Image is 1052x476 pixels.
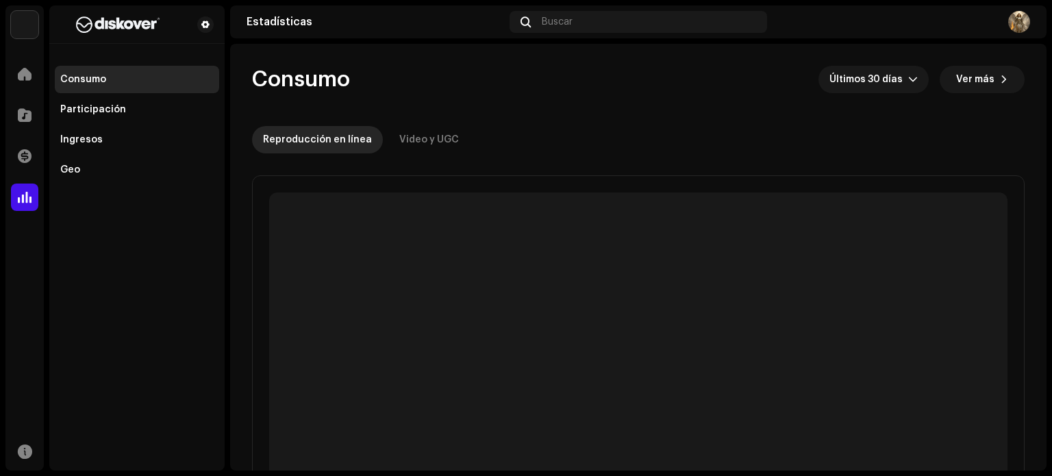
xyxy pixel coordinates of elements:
re-m-nav-item: Consumo [55,66,219,93]
div: Video y UGC [399,126,459,153]
div: Estadísticas [247,16,504,27]
span: Últimos 30 días [829,66,908,93]
div: dropdown trigger [908,66,918,93]
img: 297a105e-aa6c-4183-9ff4-27133c00f2e2 [11,11,38,38]
re-m-nav-item: Ingresos [55,126,219,153]
div: Geo [60,164,80,175]
img: b627a117-4a24-417a-95e9-2d0c90689367 [60,16,175,33]
div: Ingresos [60,134,103,145]
button: Ver más [940,66,1025,93]
div: Reproducción en línea [263,126,372,153]
re-m-nav-item: Participación [55,96,219,123]
img: 0b1410a1-c96d-4672-8a1c-dd4e0121b81f [1008,11,1030,33]
span: Ver más [956,66,994,93]
re-m-nav-item: Geo [55,156,219,184]
span: Consumo [252,66,350,93]
span: Buscar [542,16,573,27]
div: Consumo [60,74,106,85]
div: Participación [60,104,126,115]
